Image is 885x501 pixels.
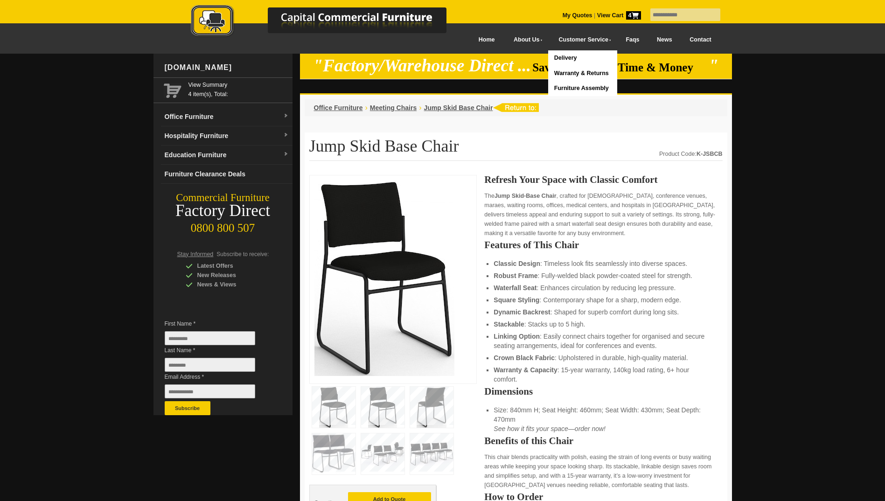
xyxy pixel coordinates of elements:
[494,272,537,279] strong: Robust Frame
[493,103,539,112] img: return to
[165,5,492,39] img: Capital Commercial Furniture Logo
[563,12,592,19] a: My Quotes
[494,260,540,267] strong: Classic Design
[494,296,539,304] strong: Square Styling
[419,103,421,112] li: ›
[484,452,722,490] p: This chair blends practicality with polish, easing the strain of long events or busy waiting area...
[484,436,722,445] h2: Benefits of this Chair
[548,29,617,50] a: Customer Service
[659,149,722,159] div: Product Code:
[153,217,293,235] div: 0800 800 507
[503,29,548,50] a: About Us
[494,320,524,328] strong: Stackable
[494,284,537,292] strong: Waterfall Seat
[216,251,269,257] span: Subscribe to receive:
[494,307,713,317] li: : Shaped for superb comfort during long sits.
[494,354,555,362] strong: Crown Black Fabric
[165,384,255,398] input: Email Address *
[494,308,550,316] strong: Dynamic Backrest
[626,11,641,20] span: 4
[495,193,557,199] strong: Jump Skid-Base Chair
[314,180,454,376] img: Jump Skid Base Chair
[494,333,540,340] strong: Linking Option
[153,191,293,204] div: Commercial Furniture
[161,165,293,184] a: Furniture Clearance Deals
[494,295,713,305] li: : Contemporary shape for a sharp, modern edge.
[648,29,681,50] a: News
[484,387,722,396] h2: Dimensions
[161,126,293,146] a: Hospitality Furnituredropdown
[186,271,274,280] div: New Releases
[597,12,641,19] strong: View Cart
[494,320,713,329] li: : Stacks up to 5 high.
[484,191,722,238] p: The , crafted for [DEMOGRAPHIC_DATA], conference venues, maraes, waiting rooms, offices, medical ...
[314,104,363,111] a: Office Furniture
[494,365,713,384] li: : 15-year warranty, 140kg load rating, 6+ hour comfort.
[313,56,531,75] em: "Factory/Warehouse Direct ...
[153,204,293,217] div: Factory Direct
[309,137,723,161] h1: Jump Skid Base Chair
[494,366,557,374] strong: Warranty & Capacity
[370,104,417,111] a: Meeting Chairs
[165,401,210,415] button: Subscribe
[681,29,720,50] a: Contact
[617,29,648,50] a: Faqs
[161,146,293,165] a: Education Furnituredropdown
[494,353,713,362] li: : Upholstered in durable, high-quality material.
[165,5,492,42] a: Capital Commercial Furniture Logo
[548,66,617,81] a: Warranty & Returns
[365,103,368,112] li: ›
[494,425,606,432] em: See how it fits your space—order now!
[188,80,289,90] a: View Summary
[165,346,269,355] span: Last Name *
[709,56,718,75] em: "
[177,251,214,257] span: Stay Informed
[494,332,713,350] li: : Easily connect chairs together for organised and secure seating arrangements, ideal for confere...
[484,175,722,184] h2: Refresh Your Space with Classic Comfort
[161,107,293,126] a: Office Furnituredropdown
[494,259,713,268] li: : Timeless look fits seamlessly into diverse spaces.
[548,81,617,96] a: Furniture Assembly
[188,80,289,97] span: 4 item(s), Total:
[165,372,269,382] span: Email Address *
[186,280,274,289] div: News & Views
[165,358,255,372] input: Last Name *
[424,104,493,111] a: Jump Skid Base Chair
[283,132,289,138] img: dropdown
[165,331,255,345] input: First Name *
[283,152,289,157] img: dropdown
[165,319,269,328] span: First Name *
[532,61,707,74] span: Saving You Both Time & Money
[548,50,617,66] a: Delivery
[697,151,723,157] strong: K-JSBCB
[494,405,713,433] li: Size: 840mm H; Seat Height: 460mm; Seat Width: 430mm; Seat Depth: 470mm
[283,113,289,119] img: dropdown
[186,261,274,271] div: Latest Offers
[494,283,713,292] li: : Enhances circulation by reducing leg pressure.
[161,54,293,82] div: [DOMAIN_NAME]
[595,12,641,19] a: View Cart4
[484,240,722,250] h2: Features of This Chair
[494,271,713,280] li: : Fully-welded black powder-coated steel for strength.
